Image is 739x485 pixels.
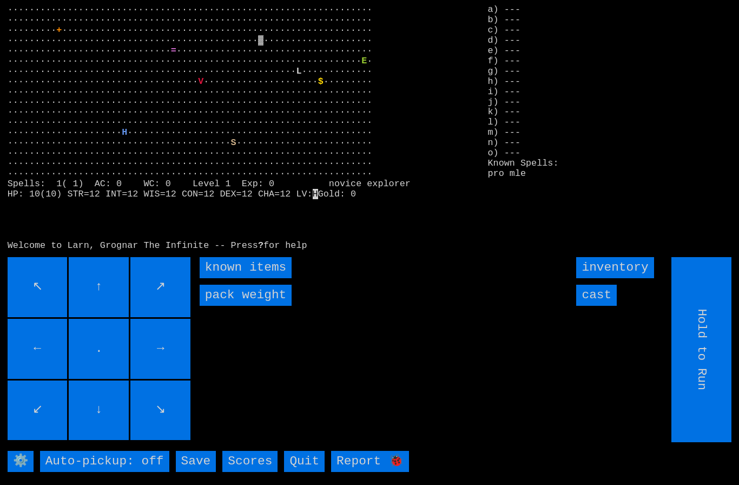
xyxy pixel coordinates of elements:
input: → [130,319,190,379]
font: V [198,76,203,87]
input: Quit [284,451,325,472]
input: ⚙️ [8,451,34,472]
input: Scores [222,451,278,472]
input: cast [576,285,617,306]
input: Save [176,451,216,472]
stats: a) --- b) --- c) --- d) --- e) --- f) --- g) --- h) --- i) --- j) --- k) --- l) --- m) --- n) ---... [488,5,732,150]
input: ↙ [8,381,68,441]
b: ? [258,240,263,251]
font: + [56,25,62,35]
mark: H [313,189,318,199]
input: . [69,319,129,379]
input: known items [200,257,292,278]
font: E [361,56,367,66]
font: L [296,66,301,76]
font: S [231,137,236,148]
input: ↑ [69,257,129,317]
input: Auto-pickup: off [40,451,169,472]
input: inventory [576,257,654,278]
input: ↖ [8,257,68,317]
input: ↓ [69,381,129,441]
input: ↗ [130,257,190,317]
font: = [171,45,176,56]
font: $ [318,76,324,87]
input: ↘ [130,381,190,441]
input: Report 🐞 [331,451,409,472]
input: pack weight [200,285,292,306]
font: H [122,127,127,137]
input: Hold to Run [672,257,732,442]
larn: ··································································· ·····························... [8,5,473,247]
input: ← [8,319,68,379]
